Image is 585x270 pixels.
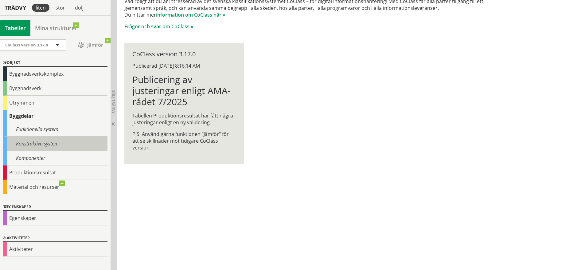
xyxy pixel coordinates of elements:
div: Funktionella system [3,122,107,137]
div: Byggnadsverk [3,81,107,96]
div: Egenskaper [3,211,107,225]
div: Utrymmen [3,96,107,110]
div: dölj [71,4,87,12]
span: CoClass Version 3.17.0 [5,42,48,48]
div: Komponenter [3,151,107,165]
div: Konstruktiva system [3,137,107,151]
span: Jämför [72,40,109,50]
div: Aktiviteter [3,242,107,256]
div: Publicerad [DATE] 8:16:14 AM [132,62,236,69]
h1: Publicering av justeringar enligt AMA-rådet 7/2025 [132,74,236,107]
div: Objekt [3,59,107,67]
div: Byggnadsverkskomplex [3,67,107,81]
div: Aktiviteter [3,235,107,242]
a: information om CoClass här » [156,11,225,18]
span: Dölj trädvy [111,89,116,113]
a: Frågor och svar om CoClass » [124,23,193,30]
div: Trädvy [1,4,29,11]
p: P.S. Använd gärna funktionen ”Jämför” för att se skillnader mot tidigare CoClass version. [132,131,236,151]
a: Mina strukturer [30,20,82,36]
div: liten [32,4,49,12]
p: Tabellen Produktionsresultat har fått några justeringar enligt en ny validering. [132,112,236,126]
div: CoClass version 3.17.0 [132,51,236,58]
div: Material och resurser [3,180,107,194]
div: Egenskaper [3,204,107,211]
div: Byggdelar [3,110,107,122]
div: Produktionsresultat [3,165,107,180]
div: stor [52,4,69,12]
